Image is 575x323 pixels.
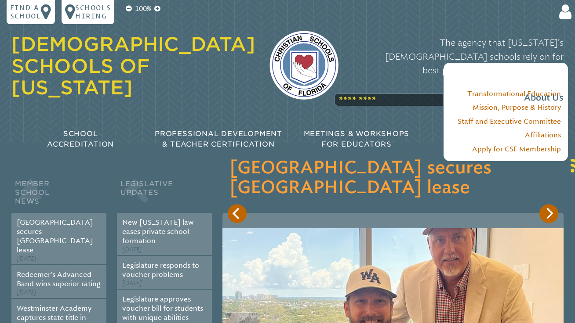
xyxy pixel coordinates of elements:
h2: Member School News [11,177,106,213]
button: Next [539,204,558,223]
span: [DATE] [17,255,36,262]
p: 100% [133,4,153,14]
h3: [GEOGRAPHIC_DATA] secures [GEOGRAPHIC_DATA] lease [229,158,557,198]
span: Meetings & Workshops for Educators [304,129,410,148]
p: Schools Hiring [75,4,111,21]
a: New [US_STATE] law eases private school formation [122,218,194,245]
span: [DATE] [122,280,142,287]
a: [GEOGRAPHIC_DATA] secures [GEOGRAPHIC_DATA] lease [17,218,93,254]
span: Professional Development & Teacher Certification [155,129,282,148]
a: Staff and Executive Committee [458,117,561,126]
span: [DATE] [17,289,36,296]
p: Find a school [10,4,41,21]
span: [DATE] [122,246,142,253]
a: Redeemer’s Advanced Band wins superior rating [17,270,101,288]
span: School Accreditation [47,129,114,148]
a: Apply for CSF Membership [472,145,561,153]
img: csf-logo-web-colors.png [269,31,338,100]
a: [DEMOGRAPHIC_DATA] Schools of [US_STATE] [11,33,255,99]
button: Previous [228,204,247,223]
h2: Legislative Updates [117,177,212,213]
p: The agency that [US_STATE]’s [DEMOGRAPHIC_DATA] schools rely on for best practices in accreditati... [352,36,564,105]
a: Affiliations [525,131,561,139]
a: Legislature approves voucher bill for students with unique abilities [122,295,203,322]
a: Legislature responds to voucher problems [122,261,199,279]
span: About Us [524,91,564,105]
